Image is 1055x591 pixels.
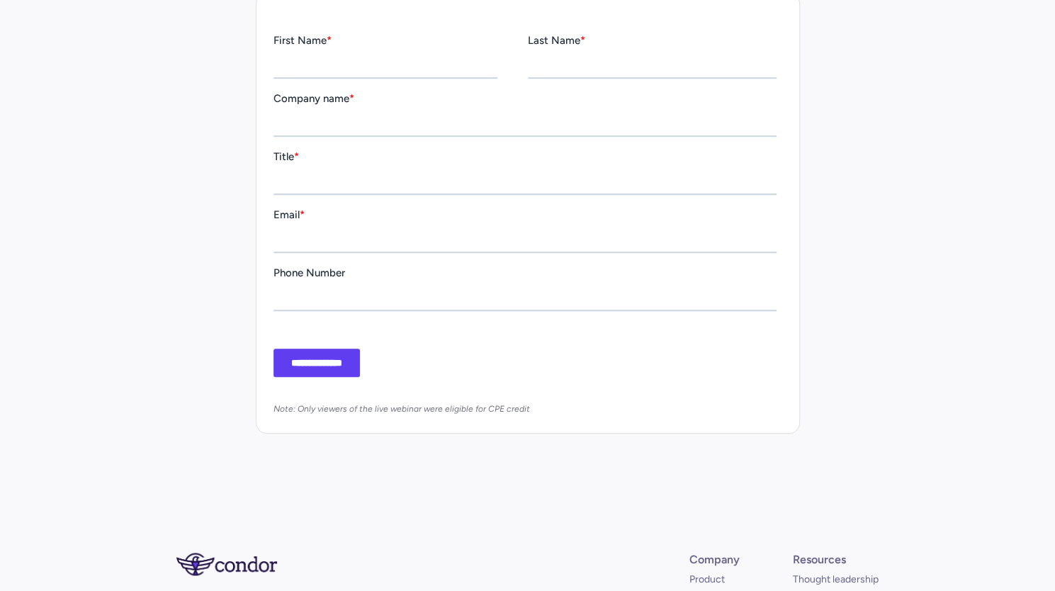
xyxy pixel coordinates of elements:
[273,404,530,414] em: Note: Only viewers of the live webinar were eligible for CPE credit
[793,553,846,567] div: Resources
[273,33,782,401] iframe: Form 0
[793,573,879,587] a: Thought leadership
[689,553,740,567] div: Company
[689,573,725,587] a: Product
